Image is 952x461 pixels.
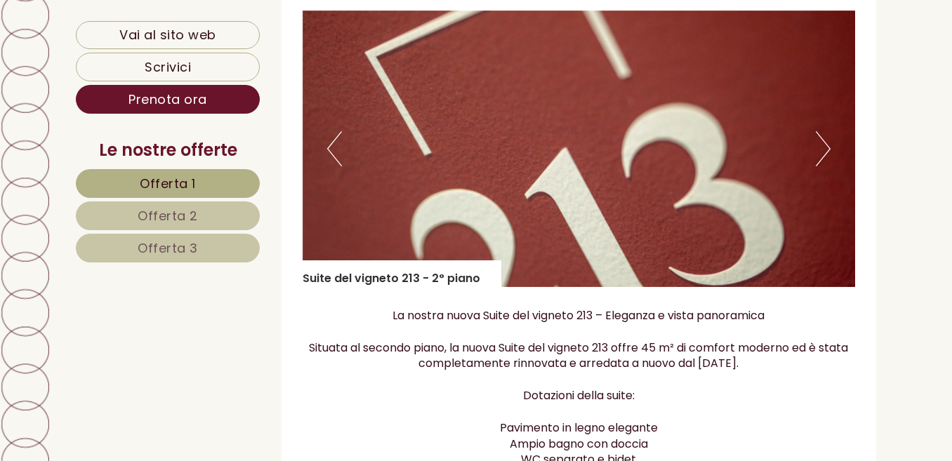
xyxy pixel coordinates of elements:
div: giovedì [245,11,309,34]
a: Vai al sito web [76,21,260,49]
small: 10:44 [21,71,231,81]
span: Offerta 3 [138,239,198,257]
div: Hotel Tenz [21,44,231,55]
a: Prenota ora [76,85,260,114]
img: image [303,11,856,287]
button: Next [816,131,831,166]
span: Offerta 2 [138,207,198,225]
span: Offerta 1 [140,175,196,192]
a: Scrivici [76,53,260,81]
div: Le nostre offerte [76,138,260,162]
div: Suite del vigneto 213 - 2° piano [303,260,501,287]
div: Buon giorno, come possiamo aiutarla? [11,41,238,83]
button: Invia [480,366,554,394]
button: Previous [327,131,342,166]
